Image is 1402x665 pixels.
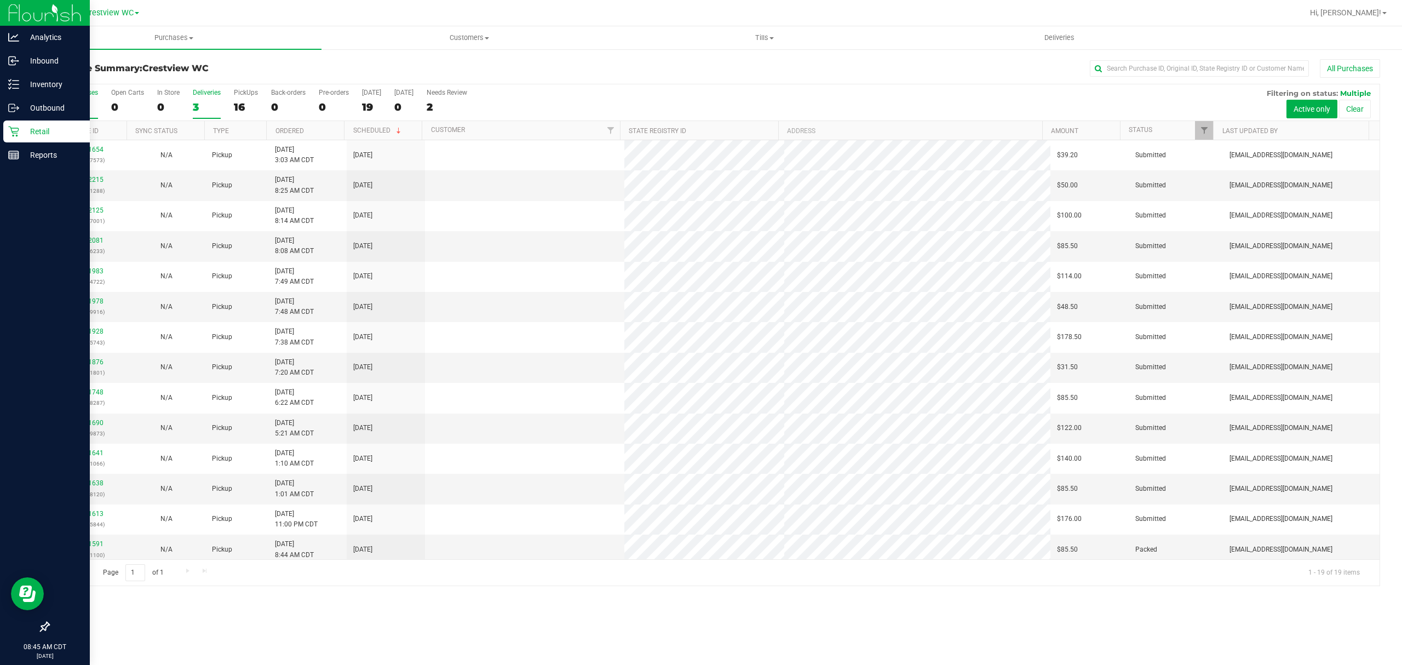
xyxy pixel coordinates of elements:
span: [DATE] [353,332,372,342]
a: 11972125 [73,207,104,214]
span: Submitted [1135,150,1166,160]
span: [DATE] 6:22 AM CDT [275,387,314,408]
span: Not Applicable [160,333,173,341]
div: In Store [157,89,180,96]
span: $39.20 [1057,150,1078,160]
span: [DATE] [353,180,372,191]
span: Deliveries [1030,33,1089,43]
span: Not Applicable [160,424,173,432]
span: [EMAIL_ADDRESS][DOMAIN_NAME] [1229,271,1332,282]
input: 1 [125,564,145,581]
a: Last Updated By [1222,127,1278,135]
span: Tills [617,33,911,43]
inline-svg: Analytics [8,32,19,43]
div: 0 [394,101,413,113]
span: Not Applicable [160,211,173,219]
span: Pickup [212,210,232,221]
span: Not Applicable [160,485,173,492]
span: Submitted [1135,210,1166,221]
div: Pre-orders [319,89,349,96]
div: Open Carts [111,89,144,96]
span: [EMAIL_ADDRESS][DOMAIN_NAME] [1229,393,1332,403]
span: [DATE] [353,271,372,282]
div: PickUps [234,89,258,96]
span: [DATE] 7:38 AM CDT [275,326,314,347]
span: Multiple [1340,89,1371,98]
button: Clear [1339,100,1371,118]
span: Pickup [212,150,232,160]
span: [EMAIL_ADDRESS][DOMAIN_NAME] [1229,514,1332,524]
div: 3 [193,101,221,113]
a: Amount [1051,127,1078,135]
span: Not Applicable [160,455,173,462]
div: 19 [362,101,381,113]
iframe: Resource center [11,577,44,610]
span: [DATE] [353,544,372,555]
button: N/A [160,302,173,312]
span: [DATE] 7:48 AM CDT [275,296,314,317]
div: Deliveries [193,89,221,96]
span: $122.00 [1057,423,1082,433]
a: Filter [1195,121,1213,140]
span: Pickup [212,180,232,191]
a: 11971591 [73,540,104,548]
p: Outbound [19,101,85,114]
input: Search Purchase ID, Original ID, State Registry ID or Customer Name... [1090,60,1309,77]
h3: Purchase Summary: [48,64,492,73]
span: Submitted [1135,271,1166,282]
span: $140.00 [1057,454,1082,464]
span: Not Applicable [160,151,173,159]
span: Not Applicable [160,394,173,402]
a: Tills [617,26,912,49]
span: $85.50 [1057,484,1078,494]
a: Scheduled [353,127,403,134]
span: $100.00 [1057,210,1082,221]
button: N/A [160,393,173,403]
button: N/A [160,271,173,282]
p: 08:45 AM CDT [5,642,85,652]
a: 11971978 [73,297,104,305]
span: Purchases [26,33,321,43]
button: N/A [160,362,173,372]
div: 0 [271,101,306,113]
span: Submitted [1135,514,1166,524]
span: [DATE] 8:25 AM CDT [275,175,314,196]
inline-svg: Outbound [8,102,19,113]
button: All Purchases [1320,59,1380,78]
button: N/A [160,241,173,251]
span: Page of 1 [94,564,173,581]
a: 11972215 [73,176,104,184]
a: Sync Status [135,127,177,135]
span: Pickup [212,454,232,464]
span: Pickup [212,362,232,372]
a: Customer [431,126,465,134]
span: [EMAIL_ADDRESS][DOMAIN_NAME] [1229,423,1332,433]
a: Deliveries [912,26,1207,49]
span: Submitted [1135,393,1166,403]
span: [DATE] [353,393,372,403]
span: $48.50 [1057,302,1078,312]
span: [DATE] 3:03 AM CDT [275,145,314,165]
span: [DATE] [353,362,372,372]
p: [DATE] [5,652,85,660]
button: N/A [160,210,173,221]
span: Pickup [212,423,232,433]
span: Crestview WC [84,8,134,18]
a: 11971928 [73,328,104,335]
span: Submitted [1135,302,1166,312]
span: [DATE] 5:21 AM CDT [275,418,314,439]
span: [EMAIL_ADDRESS][DOMAIN_NAME] [1229,302,1332,312]
span: 1 - 19 of 19 items [1300,564,1369,581]
span: Submitted [1135,423,1166,433]
span: $85.50 [1057,393,1078,403]
span: Submitted [1135,362,1166,372]
span: Not Applicable [160,181,173,189]
span: Pickup [212,332,232,342]
span: Submitted [1135,180,1166,191]
span: Not Applicable [160,363,173,371]
span: Not Applicable [160,242,173,250]
inline-svg: Retail [8,126,19,137]
button: N/A [160,332,173,342]
span: [EMAIL_ADDRESS][DOMAIN_NAME] [1229,544,1332,555]
span: [DATE] [353,241,372,251]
